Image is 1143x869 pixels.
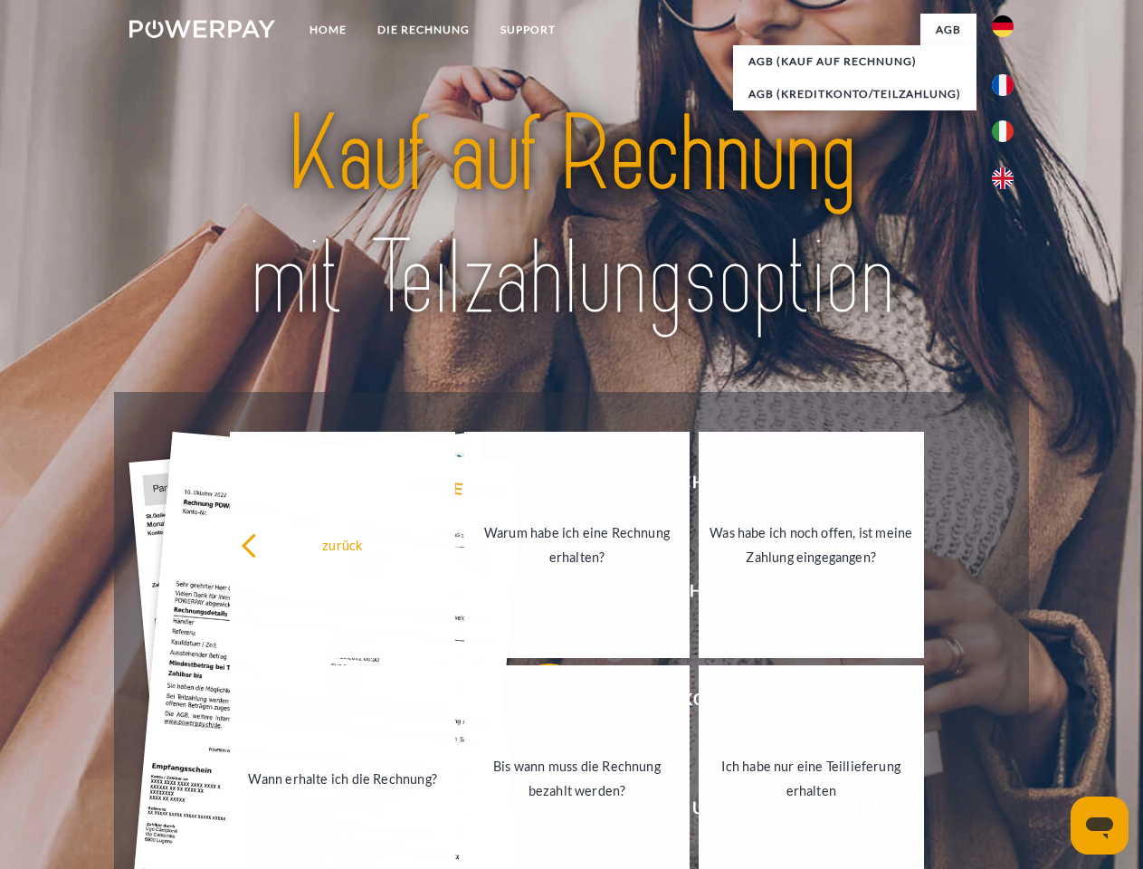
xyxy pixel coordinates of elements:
img: fr [992,74,1014,96]
img: title-powerpay_de.svg [173,87,970,347]
a: SUPPORT [485,14,571,46]
img: logo-powerpay-white.svg [129,20,275,38]
iframe: Schaltfläche zum Öffnen des Messaging-Fensters [1071,797,1129,855]
div: Warum habe ich eine Rechnung erhalten? [475,520,679,569]
a: Home [294,14,362,46]
a: agb [920,14,976,46]
a: AGB (Kreditkonto/Teilzahlung) [733,78,976,110]
img: it [992,120,1014,142]
a: Was habe ich noch offen, ist meine Zahlung eingegangen? [699,432,924,658]
div: Wann erhalte ich die Rechnung? [241,766,444,790]
a: DIE RECHNUNG [362,14,485,46]
div: zurück [241,532,444,557]
div: Bis wann muss die Rechnung bezahlt werden? [475,754,679,803]
a: AGB (Kauf auf Rechnung) [733,45,976,78]
img: de [992,15,1014,37]
div: Was habe ich noch offen, ist meine Zahlung eingegangen? [710,520,913,569]
img: en [992,167,1014,189]
div: Ich habe nur eine Teillieferung erhalten [710,754,913,803]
